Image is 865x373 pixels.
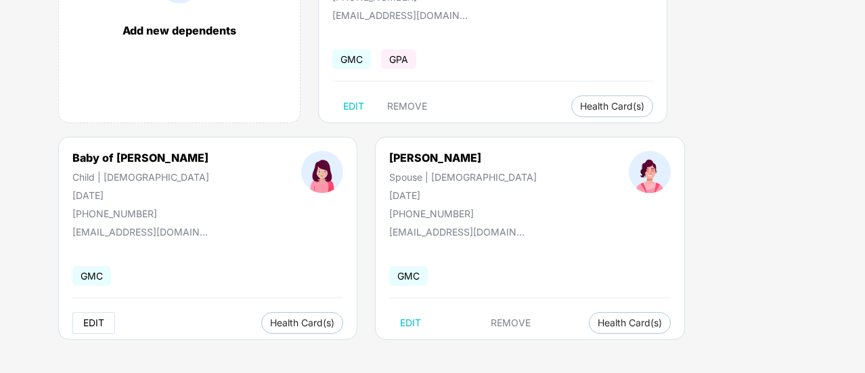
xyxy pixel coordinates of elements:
[343,101,364,112] span: EDIT
[83,317,104,328] span: EDIT
[72,171,209,183] div: Child | [DEMOGRAPHIC_DATA]
[332,9,468,21] div: [EMAIL_ADDRESS][DOMAIN_NAME]
[387,101,427,112] span: REMOVE
[571,95,653,117] button: Health Card(s)
[301,151,343,193] img: profileImage
[389,171,537,183] div: Spouse | [DEMOGRAPHIC_DATA]
[491,317,531,328] span: REMOVE
[580,103,644,110] span: Health Card(s)
[261,312,343,334] button: Health Card(s)
[72,190,209,201] div: [DATE]
[389,266,428,286] span: GMC
[389,151,537,164] div: [PERSON_NAME]
[332,95,375,117] button: EDIT
[400,317,421,328] span: EDIT
[72,226,208,238] div: [EMAIL_ADDRESS][DOMAIN_NAME]
[381,49,416,69] span: GPA
[72,151,209,164] div: Baby of [PERSON_NAME]
[629,151,671,193] img: profileImage
[270,320,334,326] span: Health Card(s)
[72,266,111,286] span: GMC
[389,190,537,201] div: [DATE]
[480,312,541,334] button: REMOVE
[598,320,662,326] span: Health Card(s)
[589,312,671,334] button: Health Card(s)
[389,312,432,334] button: EDIT
[332,49,371,69] span: GMC
[72,24,286,37] div: Add new dependents
[389,208,537,219] div: [PHONE_NUMBER]
[376,95,438,117] button: REMOVE
[72,208,209,219] div: [PHONE_NUMBER]
[72,312,115,334] button: EDIT
[389,226,525,238] div: [EMAIL_ADDRESS][DOMAIN_NAME]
